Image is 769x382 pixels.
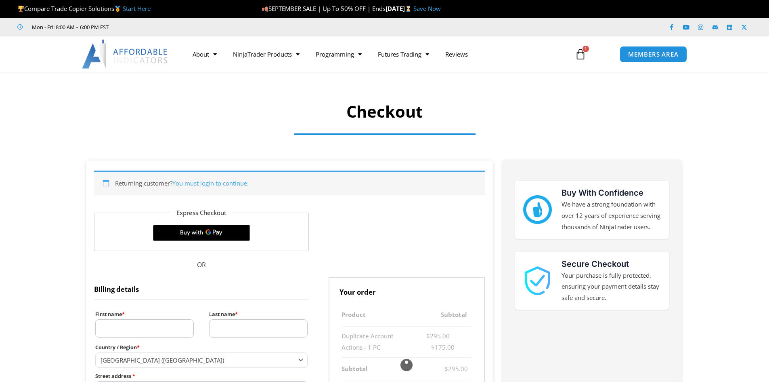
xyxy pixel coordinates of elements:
h3: Billing details [94,277,309,300]
span: Country / Region [95,352,308,367]
label: Country / Region [95,342,308,352]
nav: Menu [184,45,566,63]
a: Save Now [413,4,441,13]
h3: Buy With Confidence [562,187,661,199]
span: United States (US) [101,356,295,364]
img: LogoAI | Affordable Indicators – NinjaTrader [82,40,169,69]
label: Street address [95,371,308,381]
span: OR [94,259,309,271]
span: MEMBERS AREA [628,51,679,57]
img: 🍂 [262,6,268,12]
img: 🥇 [115,6,121,12]
a: 1 [563,42,598,66]
span: Mon - Fri: 8:00 AM – 6:00 PM EST [30,22,109,32]
p: We have a strong foundation with over 12 years of experience serving thousands of NinjaTrader users. [562,199,661,233]
button: Buy with GPay [153,225,250,241]
a: MEMBERS AREA [620,46,687,63]
span: 1 [583,46,589,52]
span: Compare Trade Copier Solutions [17,4,151,13]
img: ⌛ [405,6,411,12]
iframe: Customer reviews powered by Trustpilot [120,23,241,31]
label: Last name [209,309,308,319]
legend: Express Checkout [171,207,232,219]
h3: Secure Checkout [562,258,661,270]
a: Start Here [123,4,151,13]
h3: Your order [329,277,485,304]
a: About [184,45,225,63]
div: Returning customer? [94,171,485,195]
a: NinjaTrader Products [225,45,308,63]
a: Reviews [437,45,476,63]
a: You must login to continue. [172,179,249,187]
h1: Checkout [117,100,652,123]
a: Programming [308,45,370,63]
a: Futures Trading [370,45,437,63]
img: mark thumbs good 43913 | Affordable Indicators – NinjaTrader [523,195,552,224]
p: Your purchase is fully protected, ensuring your payment details stay safe and secure. [562,270,661,304]
span: SEPTEMBER SALE | Up To 50% OFF | Ends [262,4,386,13]
label: First name [95,309,194,319]
img: 1000913 | Affordable Indicators – NinjaTrader [523,266,552,295]
img: 🏆 [18,6,24,12]
strong: [DATE] [386,4,413,13]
